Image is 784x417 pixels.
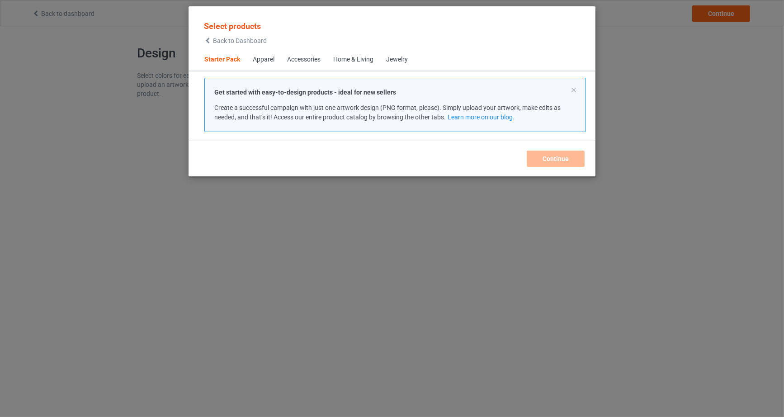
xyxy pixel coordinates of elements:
[214,89,396,96] strong: Get started with easy-to-design products - ideal for new sellers
[198,49,246,71] span: Starter Pack
[287,55,321,64] div: Accessories
[213,37,267,44] span: Back to Dashboard
[253,55,274,64] div: Apparel
[448,114,515,121] a: Learn more on our blog.
[386,55,408,64] div: Jewelry
[214,104,561,121] span: Create a successful campaign with just one artwork design (PNG format, please). Simply upload you...
[204,21,261,31] span: Select products
[333,55,373,64] div: Home & Living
